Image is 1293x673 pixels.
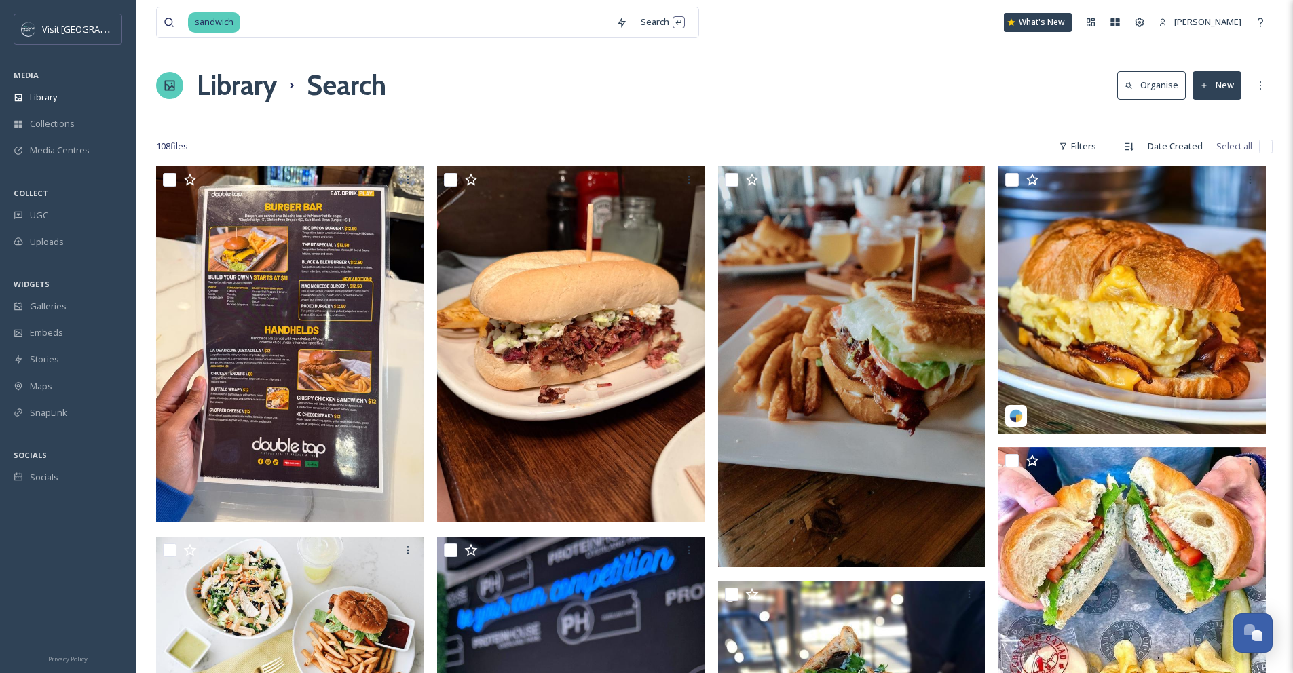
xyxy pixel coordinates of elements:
[30,471,58,484] span: Socials
[1009,409,1023,423] img: snapsea-logo.png
[30,209,48,222] span: UGC
[30,406,67,419] span: SnapLink
[30,380,52,393] span: Maps
[634,9,692,35] div: Search
[1174,16,1241,28] span: [PERSON_NAME]
[14,450,47,460] span: SOCIALS
[30,326,63,339] span: Embeds
[1233,613,1273,653] button: Open Chat
[188,12,240,32] span: sandwich
[22,22,35,36] img: c3es6xdrejuflcaqpovn.png
[48,655,88,664] span: Privacy Policy
[30,144,90,157] span: Media Centres
[14,279,50,289] span: WIDGETS
[1141,133,1210,159] div: Date Created
[1152,9,1248,35] a: [PERSON_NAME]
[48,650,88,666] a: Privacy Policy
[437,166,705,522] img: Christopher_Jackson_jackstacks.eats_Influencer Trip 2025_30.jpg
[1052,133,1103,159] div: Filters
[30,117,75,130] span: Collections
[197,65,277,106] a: Library
[30,91,57,104] span: Library
[1193,71,1241,99] button: New
[1117,71,1186,99] button: Organise
[156,166,424,522] img: Christopher_Jackson_jackstacks.eats_Influencer Trip 2025_82.jpg
[30,300,67,313] span: Galleries
[1004,13,1072,32] a: What's New
[30,353,59,366] span: Stories
[307,65,386,106] h1: Search
[14,70,39,80] span: MEDIA
[718,166,986,567] img: 163e7043-5efd-7f85-c7cc-0a78e393e9a0.jpg
[14,188,48,198] span: COLLECT
[998,166,1266,434] img: eatatshack_06162025_2702873936642007919.jpg
[1216,140,1252,153] span: Select all
[42,22,147,35] span: Visit [GEOGRAPHIC_DATA]
[156,140,188,153] span: 108 file s
[30,235,64,248] span: Uploads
